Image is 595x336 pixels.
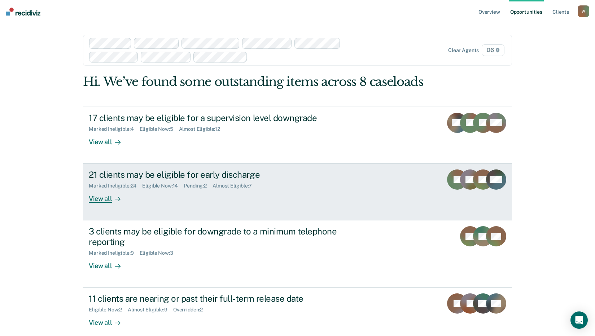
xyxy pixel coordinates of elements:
[140,126,179,132] div: Eligible Now : 5
[142,183,184,189] div: Eligible Now : 14
[83,107,512,164] a: 17 clients may be eligible for a supervision level downgradeMarked Ineligible:4Eligible Now:5Almo...
[578,5,589,17] button: W
[89,256,129,270] div: View all
[6,8,40,16] img: Recidiviz
[89,189,129,203] div: View all
[89,250,139,256] div: Marked Ineligible : 9
[140,250,179,256] div: Eligible Now : 3
[482,44,504,56] span: D6
[83,164,512,220] a: 21 clients may be eligible for early dischargeMarked Ineligible:24Eligible Now:14Pending:2Almost ...
[173,307,209,313] div: Overridden : 2
[128,307,173,313] div: Almost Eligible : 9
[570,311,588,329] div: Open Intercom Messenger
[213,183,258,189] div: Almost Eligible : 7
[89,313,129,327] div: View all
[89,307,128,313] div: Eligible Now : 2
[83,74,426,89] div: Hi. We’ve found some outstanding items across 8 caseloads
[89,226,342,247] div: 3 clients may be eligible for downgrade to a minimum telephone reporting
[448,47,479,53] div: Clear agents
[83,220,512,288] a: 3 clients may be eligible for downgrade to a minimum telephone reportingMarked Ineligible:9Eligib...
[89,169,342,180] div: 21 clients may be eligible for early discharge
[89,183,142,189] div: Marked Ineligible : 24
[89,293,342,304] div: 11 clients are nearing or past their full-term release date
[184,183,213,189] div: Pending : 2
[89,132,129,146] div: View all
[179,126,226,132] div: Almost Eligible : 12
[89,113,342,123] div: 17 clients may be eligible for a supervision level downgrade
[89,126,139,132] div: Marked Ineligible : 4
